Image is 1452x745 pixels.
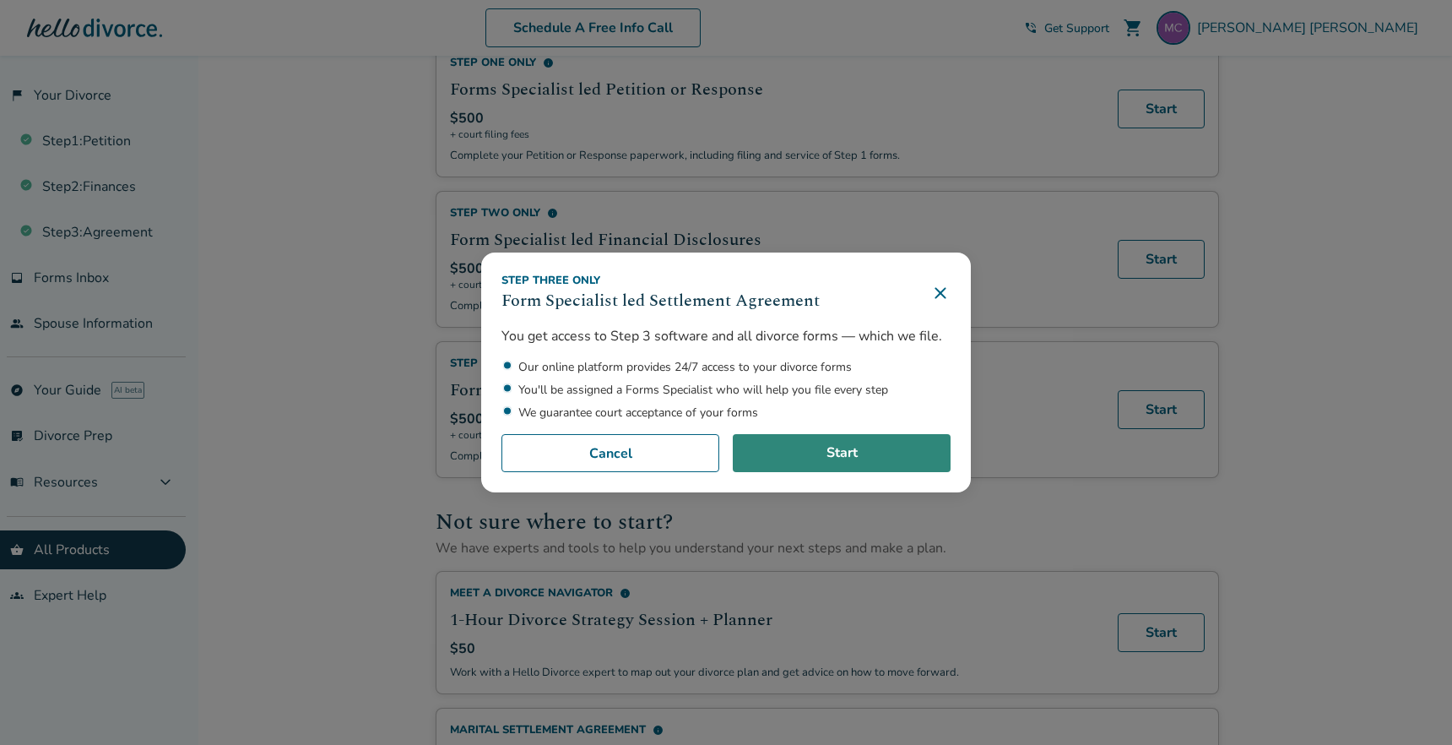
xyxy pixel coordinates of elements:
[518,359,951,375] li: Our online platform provides 24/7 access to your divorce forms
[501,273,820,288] div: Step Three Only
[501,434,719,473] button: Cancel
[518,382,951,398] li: You'll be assigned a Forms Specialist who will help you file every step
[501,327,951,345] p: You get access to Step 3 software and all divorce forms — which we file.
[733,434,951,473] a: Start
[501,288,820,313] h3: Form Specialist led Settlement Agreement
[1368,664,1452,745] iframe: Chat Widget
[518,405,951,421] li: We guarantee court acceptance of your forms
